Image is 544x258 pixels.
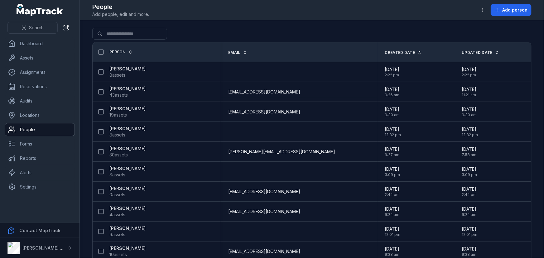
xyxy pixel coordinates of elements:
[228,149,335,155] span: [PERSON_NAME][EMAIL_ADDRESS][DOMAIN_NAME]
[109,132,125,138] span: 8 assets
[109,225,146,232] strong: [PERSON_NAME]
[462,66,476,78] time: 8/20/2025, 2:22:10 PM
[385,186,400,192] span: [DATE]
[109,66,146,72] strong: [PERSON_NAME]
[462,246,476,252] span: [DATE]
[109,165,146,172] strong: [PERSON_NAME]
[109,165,146,178] a: [PERSON_NAME]8assets
[385,126,401,137] time: 6/6/2025, 12:32:38 PM
[385,112,400,117] span: 9:30 am
[7,22,58,34] button: Search
[385,50,422,55] a: Created Date
[462,252,476,257] span: 9:28 am
[462,226,477,237] time: 7/10/2025, 12:01:41 PM
[462,93,476,98] span: 11:21 am
[385,206,400,217] time: 5/12/2025, 9:24:05 AM
[5,80,75,93] a: Reservations
[92,2,149,11] h2: People
[5,138,75,150] a: Forms
[462,172,477,177] span: 3:09 pm
[109,205,146,218] a: [PERSON_NAME]4assets
[462,192,477,197] span: 2:44 pm
[462,206,476,217] time: 5/12/2025, 9:24:05 AM
[109,172,125,178] span: 8 assets
[109,146,146,158] a: [PERSON_NAME]30assets
[17,4,63,16] a: MapTrack
[385,246,400,257] time: 3/4/2025, 9:28:25 AM
[385,132,401,137] span: 12:32 pm
[385,252,400,257] span: 9:28 am
[5,181,75,193] a: Settings
[462,146,476,157] time: 8/1/2025, 7:58:22 AM
[385,192,400,197] span: 2:44 pm
[109,72,125,78] span: 8 assets
[385,212,400,217] span: 9:24 am
[228,50,240,55] span: Email
[228,189,300,195] span: [EMAIL_ADDRESS][DOMAIN_NAME]
[5,66,75,79] a: Assignments
[29,25,44,31] span: Search
[109,232,125,238] span: 9 assets
[5,166,75,179] a: Alerts
[228,248,300,255] span: [EMAIL_ADDRESS][DOMAIN_NAME]
[109,205,146,212] strong: [PERSON_NAME]
[5,152,75,165] a: Reports
[109,106,146,112] strong: [PERSON_NAME]
[462,112,477,117] span: 9:30 am
[385,226,401,232] span: [DATE]
[385,186,400,197] time: 6/13/2025, 2:44:57 PM
[385,166,400,172] span: [DATE]
[462,73,476,78] span: 2:22 pm
[109,245,146,251] strong: [PERSON_NAME]
[109,185,146,192] strong: [PERSON_NAME]
[462,212,476,217] span: 9:24 am
[385,146,400,152] span: [DATE]
[109,152,128,158] span: 30 assets
[462,206,476,212] span: [DATE]
[109,126,146,132] strong: [PERSON_NAME]
[462,106,477,117] time: 6/4/2025, 9:30:08 AM
[109,86,146,92] strong: [PERSON_NAME]
[385,126,401,132] span: [DATE]
[385,86,400,93] span: [DATE]
[462,126,478,132] span: [DATE]
[462,66,476,73] span: [DATE]
[385,152,400,157] span: 9:27 am
[385,73,400,78] span: 2:22 pm
[462,132,478,137] span: 12:32 pm
[92,11,149,17] span: Add people, edit and more.
[109,66,146,78] a: [PERSON_NAME]8assets
[109,50,132,55] a: Person
[109,212,125,218] span: 4 assets
[22,245,66,251] strong: [PERSON_NAME] Air
[385,106,400,117] time: 6/4/2025, 9:30:08 AM
[109,92,128,98] span: 43 assets
[462,152,476,157] span: 7:58 am
[462,232,477,237] span: 12:01 pm
[228,208,300,215] span: [EMAIL_ADDRESS][DOMAIN_NAME]
[462,146,476,152] span: [DATE]
[19,228,60,233] strong: Contact MapTrack
[109,126,146,138] a: [PERSON_NAME]8assets
[5,95,75,107] a: Audits
[5,37,75,50] a: Dashboard
[385,66,400,78] time: 8/20/2025, 2:22:10 PM
[385,86,400,98] time: 3/4/2025, 9:26:03 AM
[228,109,300,115] span: [EMAIL_ADDRESS][DOMAIN_NAME]
[462,166,477,172] span: [DATE]
[502,7,527,13] span: Add person
[109,86,146,98] a: [PERSON_NAME]43assets
[109,225,146,238] a: [PERSON_NAME]9assets
[385,106,400,112] span: [DATE]
[462,246,476,257] time: 3/4/2025, 9:28:25 AM
[109,245,146,258] a: [PERSON_NAME]10assets
[462,86,476,98] time: 6/12/2025, 11:21:27 AM
[462,166,477,177] time: 8/8/2025, 3:09:04 PM
[385,146,400,157] time: 3/4/2025, 9:27:41 AM
[228,50,247,55] a: Email
[385,246,400,252] span: [DATE]
[385,232,401,237] span: 12:01 pm
[109,106,146,118] a: [PERSON_NAME]19assets
[462,86,476,93] span: [DATE]
[385,206,400,212] span: [DATE]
